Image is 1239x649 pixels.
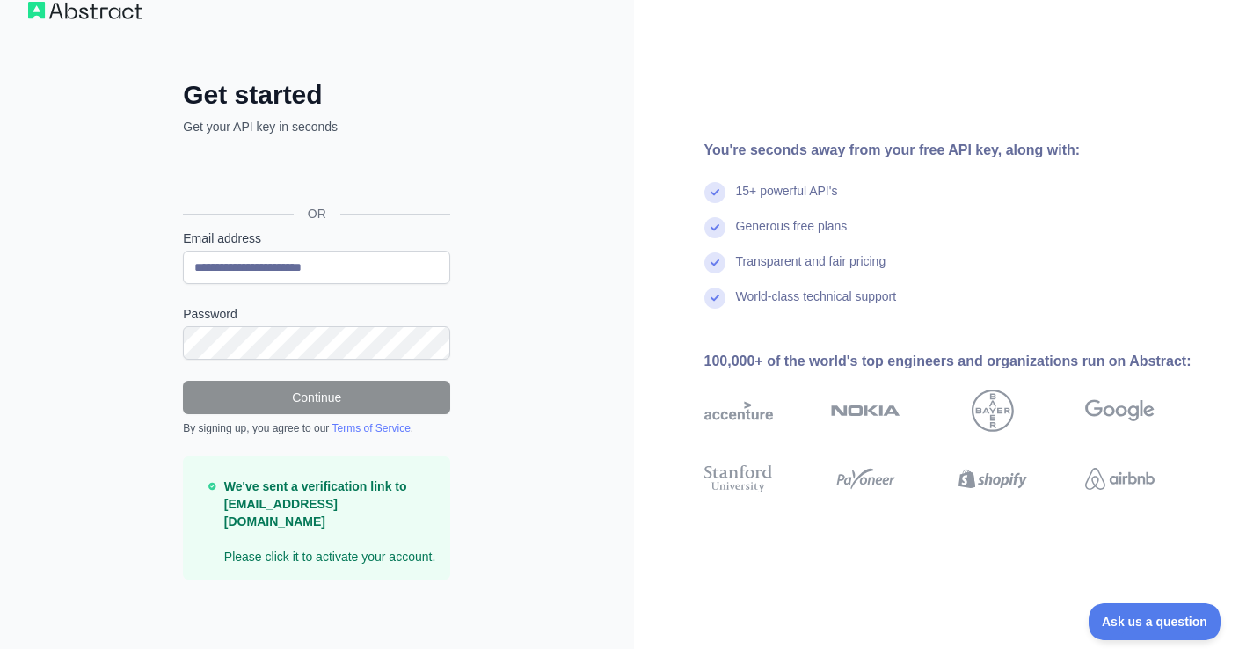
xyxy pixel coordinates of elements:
strong: We've sent a verification link to [EMAIL_ADDRESS][DOMAIN_NAME] [224,479,407,529]
div: Transparent and fair pricing [736,252,886,288]
img: check mark [704,252,725,273]
img: accenture [704,390,774,432]
button: Continue [183,381,450,414]
div: 100,000+ of the world's top engineers and organizations run on Abstract: [704,351,1212,372]
img: nokia [831,390,900,432]
div: You're seconds away from your free API key, along with: [704,140,1212,161]
div: World-class technical support [736,288,897,323]
iframe: Toggle Customer Support [1089,603,1221,640]
a: Terms of Service [332,422,410,434]
img: google [1085,390,1155,432]
img: airbnb [1085,462,1155,496]
img: payoneer [831,462,900,496]
img: check mark [704,288,725,309]
img: bayer [972,390,1014,432]
img: check mark [704,182,725,203]
label: Password [183,305,450,323]
label: Email address [183,230,450,247]
h2: Get started [183,79,450,111]
p: Please click it to activate your account. [224,478,436,565]
img: stanford university [704,462,774,496]
p: Get your API key in seconds [183,118,450,135]
img: check mark [704,217,725,238]
img: shopify [958,462,1028,496]
img: Workflow [28,2,142,19]
div: Generous free plans [736,217,848,252]
iframe: Sign in with Google Button [174,155,456,193]
div: By signing up, you agree to our . [183,421,450,435]
div: 15+ powerful API's [736,182,838,217]
span: OR [294,205,340,222]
